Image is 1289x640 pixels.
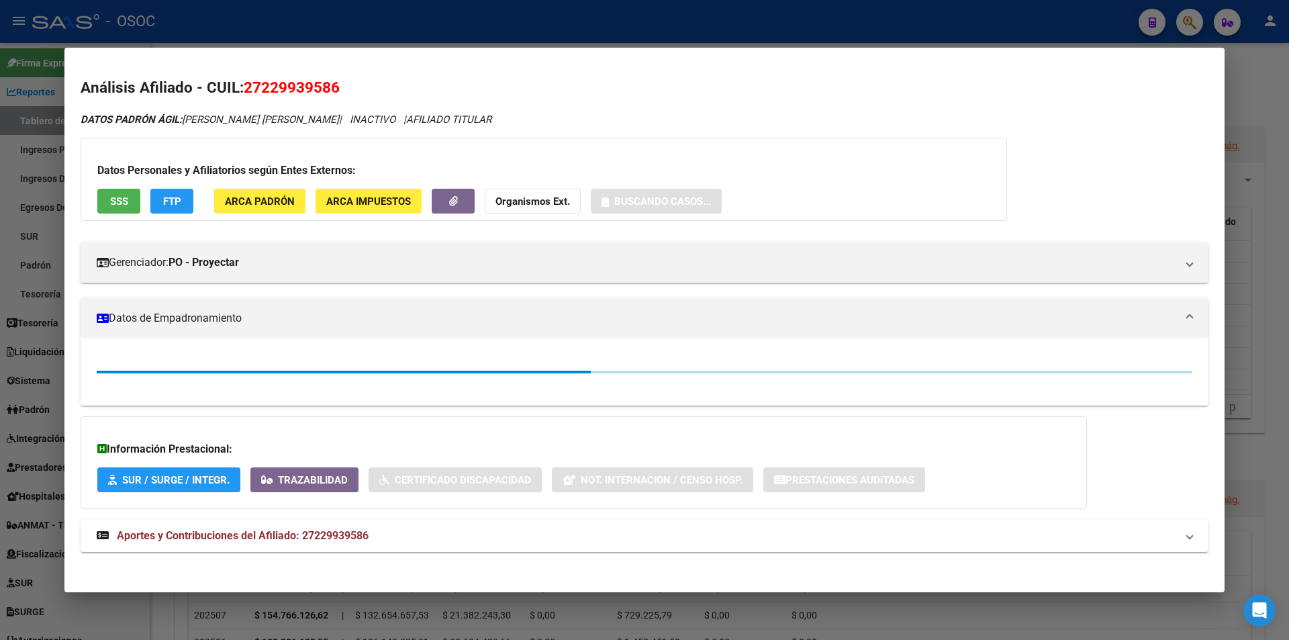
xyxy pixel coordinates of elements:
[406,113,491,126] span: AFILIADO TITULAR
[117,529,369,542] span: Aportes y Contribuciones del Afiliado: 27229939586
[214,189,305,214] button: ARCA Padrón
[81,298,1208,338] mat-expansion-panel-header: Datos de Empadronamiento
[250,467,359,492] button: Trazabilidad
[81,242,1208,283] mat-expansion-panel-header: Gerenciador:PO - Proyectar
[1243,594,1276,627] div: Open Intercom Messenger
[552,467,753,492] button: Not. Internacion / Censo Hosp.
[485,189,581,214] button: Organismos Ext.
[395,474,531,486] span: Certificado Discapacidad
[278,474,348,486] span: Trazabilidad
[581,474,743,486] span: Not. Internacion / Censo Hosp.
[316,189,422,214] button: ARCA Impuestos
[81,520,1208,552] mat-expansion-panel-header: Aportes y Contribuciones del Afiliado: 27229939586
[97,310,1176,326] mat-panel-title: Datos de Empadronamiento
[163,195,181,208] span: FTP
[97,467,240,492] button: SUR / SURGE / INTEGR.
[326,195,411,208] span: ARCA Impuestos
[369,467,542,492] button: Certificado Discapacidad
[97,255,1176,271] mat-panel-title: Gerenciador:
[785,474,914,486] span: Prestaciones Auditadas
[614,195,711,208] span: Buscando casos...
[225,195,295,208] span: ARCA Padrón
[110,195,128,208] span: SSS
[81,77,1208,99] h2: Análisis Afiliado - CUIL:
[495,195,570,208] strong: Organismos Ext.
[97,163,990,179] h3: Datos Personales y Afiliatorios según Entes Externos:
[81,113,182,126] strong: DATOS PADRÓN ÁGIL:
[763,467,925,492] button: Prestaciones Auditadas
[97,189,140,214] button: SSS
[97,441,1070,457] h3: Información Prestacional:
[244,79,340,96] span: 27229939586
[150,189,193,214] button: FTP
[81,338,1208,406] div: Datos de Empadronamiento
[81,113,339,126] span: [PERSON_NAME] [PERSON_NAME]
[591,189,722,214] button: Buscando casos...
[81,113,491,126] i: | INACTIVO |
[169,255,239,271] strong: PO - Proyectar
[122,474,230,486] span: SUR / SURGE / INTEGR.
